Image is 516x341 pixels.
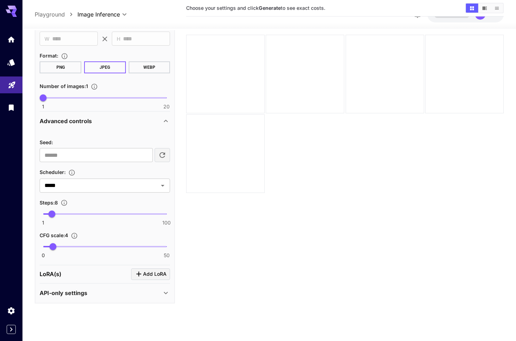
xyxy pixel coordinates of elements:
div: Settings [7,306,15,315]
button: Show media in grid view [466,4,478,13]
div: Library [7,103,15,112]
button: WEBP [129,61,170,73]
span: 50 [164,252,170,259]
button: Click to add LoRA [131,268,170,280]
span: Image Inference [77,10,120,19]
span: CFG scale : 4 [40,232,68,238]
button: Show media in video view [478,4,491,13]
span: Number of images : 1 [40,83,88,89]
p: LoRA(s) [40,270,61,278]
span: Format : [40,53,58,59]
span: W [45,35,49,43]
p: API-only settings [40,289,87,297]
span: 0 [42,252,45,259]
b: Generate [259,5,281,11]
button: Select the method used to control the image generation process. Different schedulers influence ho... [66,169,78,176]
span: Choose your settings and click to see exact costs. [186,5,325,11]
button: Set the number of denoising steps used to refine the image. More steps typically lead to higher q... [58,199,70,206]
div: API-only settings [40,285,170,301]
div: Models [7,58,15,67]
button: Adjusts how closely the generated image aligns with the input prompt. A higher value enforces str... [68,232,81,239]
button: PNG [40,61,81,73]
span: Scheduler : [40,169,66,175]
p: Advanced controls [40,117,92,125]
div: Home [7,35,15,44]
span: 100 [162,219,171,226]
div: Advanced controls [40,129,170,258]
button: Expand sidebar [7,325,16,334]
nav: breadcrumb [35,10,77,19]
button: Open [158,180,168,190]
div: Playground [8,78,16,87]
span: H [117,35,120,43]
span: Steps : 8 [40,199,58,205]
span: 1 [42,103,44,110]
span: 20 [163,103,170,110]
span: Seed : [40,139,53,145]
div: Advanced controls [40,113,170,129]
button: Choose the file format for the output image. [58,53,71,60]
span: 1 [42,219,44,226]
div: Show media in grid viewShow media in video viewShow media in list view [465,3,504,13]
button: JPEG [84,61,126,73]
a: Playground [35,10,65,19]
button: Specify how many images to generate in a single request. Each image generation will be charged se... [88,83,101,90]
span: Add LoRA [143,270,167,279]
button: Show media in list view [491,4,503,13]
